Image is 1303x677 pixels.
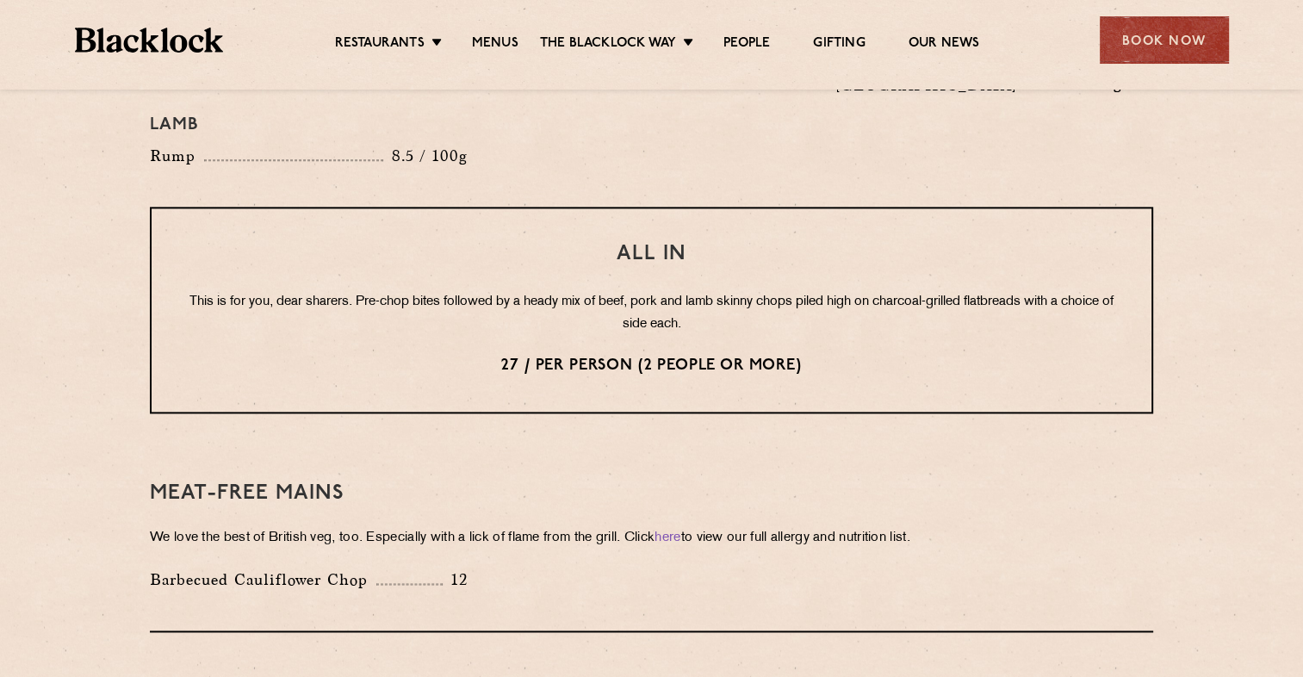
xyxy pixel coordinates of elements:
p: Rump [150,144,204,168]
p: This is for you, dear sharers. Pre-chop bites followed by a heady mix of beef, pork and lamb skin... [186,291,1117,336]
img: BL_Textured_Logo-footer-cropped.svg [75,28,224,53]
h4: Lamb [150,115,1153,135]
a: The Blacklock Way [540,35,676,54]
a: here [655,531,680,544]
a: Gifting [813,35,865,54]
p: 27 / per person (2 people or more) [186,355,1117,377]
p: 8.5 / 100g [383,145,467,167]
a: Menus [472,35,518,54]
p: We love the best of British veg, too. Especially with a lick of flame from the grill. Click to vi... [150,526,1153,550]
a: People [723,35,770,54]
a: Restaurants [335,35,425,54]
h3: All In [186,243,1117,265]
a: Our News [909,35,980,54]
h3: Meat-Free mains [150,482,1153,505]
div: Book Now [1100,16,1229,64]
p: Barbecued Cauliflower Chop [150,568,376,592]
p: 12 [443,568,468,591]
